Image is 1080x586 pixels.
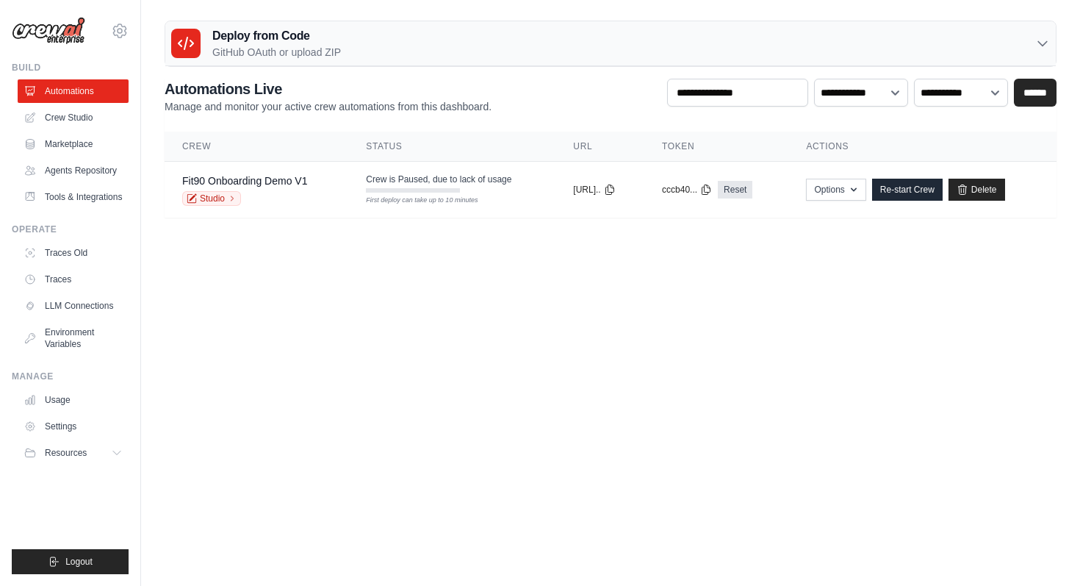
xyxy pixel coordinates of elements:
[65,556,93,568] span: Logout
[644,132,788,162] th: Token
[165,99,492,114] p: Manage and monitor your active crew automations from this dashboard.
[18,79,129,103] a: Automations
[18,415,129,438] a: Settings
[348,132,555,162] th: Status
[182,191,241,206] a: Studio
[182,175,307,187] a: Fit90 Onboarding Demo V1
[788,132,1056,162] th: Actions
[12,62,129,74] div: Build
[18,132,129,156] a: Marketplace
[948,179,1005,201] a: Delete
[555,132,644,162] th: URL
[806,179,865,201] button: Options
[12,17,85,45] img: Logo
[18,268,129,291] a: Traces
[718,181,752,199] a: Reset
[18,294,129,318] a: LLM Connections
[18,185,129,209] a: Tools & Integrations
[18,159,129,182] a: Agents Repository
[18,321,129,356] a: Environment Variables
[18,241,129,265] a: Traces Old
[366,174,511,185] span: Crew is Paused, due to lack of usage
[12,224,129,235] div: Operate
[12,371,129,382] div: Manage
[12,549,129,574] button: Logout
[662,184,712,196] button: cccb40...
[165,132,348,162] th: Crew
[18,441,129,465] button: Resources
[45,447,87,459] span: Resources
[872,179,943,201] a: Re-start Crew
[366,196,460,206] div: First deploy can take up to 10 minutes
[165,79,492,99] h2: Automations Live
[212,27,341,45] h3: Deploy from Code
[212,45,341,60] p: GitHub OAuth or upload ZIP
[18,388,129,412] a: Usage
[18,106,129,129] a: Crew Studio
